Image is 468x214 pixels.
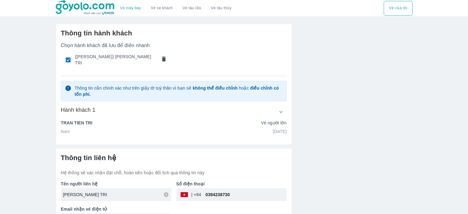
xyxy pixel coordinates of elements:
a: Vé máy bay [120,6,141,10]
p: Thông tin cần chính xác như trên giấy tờ tuỳ thân vì bạn sẽ hoặc [74,85,282,97]
h6: Thông tin hành khách [61,29,287,38]
button: Vé của tôi [384,1,412,16]
p: Nam [61,128,70,135]
p: TRAN TIEN TRI [61,120,93,126]
strong: không thể điều chỉnh [193,86,238,91]
h6: Hành khách 1 [61,106,96,114]
p: Chọn hành khách đã lưu để điền nhanh [61,42,287,49]
h6: Thông tin liên hệ [61,154,287,162]
b: Tên người liên hệ [61,181,98,186]
b: Số điện thoại [176,181,205,186]
div: choose transportation mode [115,1,236,16]
input: Ví dụ: NGUYEN VAN A [63,192,171,198]
button: Vé tàu thủy [206,1,236,16]
p: Hệ thống sẽ xác nhận đặt chỗ, hoàn tiền hoặc đổi lịch qua thông tin này [61,170,287,176]
a: Vé xe khách [151,6,173,10]
p: Vé người lớn [261,120,286,126]
button: comments [157,53,170,66]
p: [DATE] [273,128,287,135]
span: ([PERSON_NAME]) [PERSON_NAME] TRI [75,54,157,66]
div: choose transportation mode [384,1,412,16]
a: Vé tàu lửa [178,1,206,16]
b: Email nhận vé điện tử [61,207,107,212]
